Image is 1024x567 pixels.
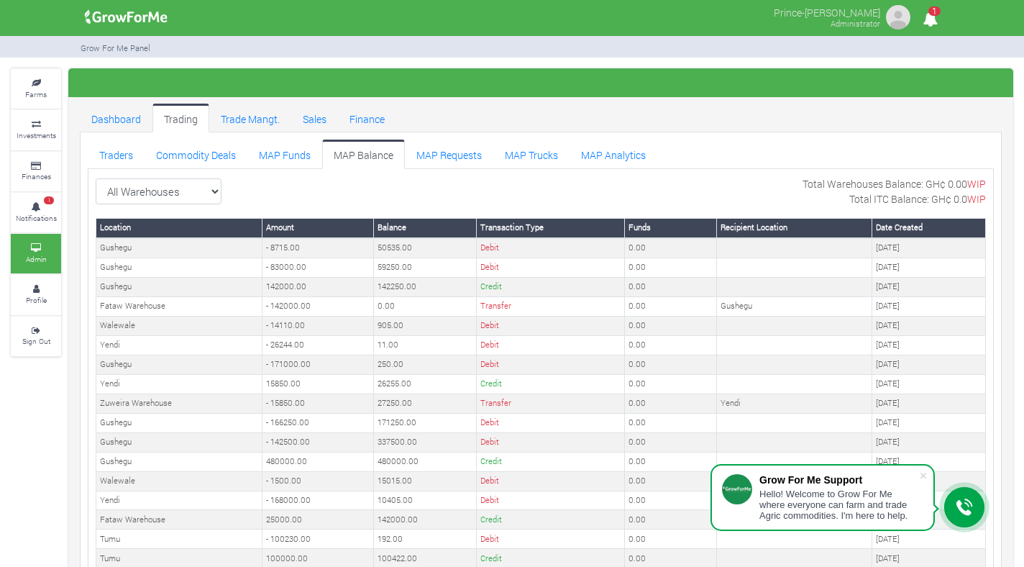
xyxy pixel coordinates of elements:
td: 0.00 [374,296,477,316]
a: Finance [338,104,396,132]
img: growforme image [80,3,173,32]
td: 337500.00 [374,432,477,452]
td: 0.00 [625,413,717,432]
td: 0.00 [625,510,717,530]
div: Hello! Welcome to Grow For Me where everyone can farm and trade Agric commodities. I'm here to help. [759,489,919,521]
td: Yendi [96,491,262,510]
td: Fataw Warehouse [96,510,262,530]
span: WIP [967,177,986,191]
td: 59250.00 [374,258,477,277]
small: Grow For Me Panel [81,42,150,53]
a: Admin [11,234,61,273]
td: [DATE] [872,296,986,316]
small: Finances [22,171,51,181]
td: Yendi [717,394,872,413]
a: MAP Trucks [493,140,570,168]
td: Debit [477,491,625,510]
td: Yendi [96,374,262,394]
a: 1 Notifications [11,193,61,232]
td: 0.00 [625,355,717,374]
td: Gushegu [717,296,872,316]
th: Funds [625,218,717,237]
td: Debit [477,432,625,452]
td: 0.00 [625,471,717,491]
td: Transfer [477,296,625,316]
td: 142250.00 [374,277,477,296]
td: - 142500.00 [262,432,374,452]
td: Walewale [96,471,262,491]
td: Debit [477,316,625,335]
a: MAP Analytics [570,140,657,168]
td: 142000.00 [374,510,477,530]
td: Credit [477,277,625,296]
p: Prince-[PERSON_NAME] [774,3,880,20]
a: Profile [11,275,61,314]
td: Debit [477,530,625,549]
th: Balance [374,218,477,237]
td: [DATE] [872,258,986,277]
td: 250.00 [374,355,477,374]
td: - 171000.00 [262,355,374,374]
a: 1 [916,14,944,27]
td: Debit [477,413,625,432]
a: Trading [152,104,209,132]
p: Total ITC Balance: GH¢ 0.0 [849,191,986,207]
a: MAP Balance [322,140,405,168]
a: Sign Out [11,317,61,356]
a: Trade Mangt. [209,104,291,132]
img: growforme image [884,3,913,32]
td: - 142000.00 [262,296,374,316]
td: [DATE] [872,238,986,258]
td: - 166250.00 [262,413,374,432]
td: [DATE] [872,530,986,549]
th: Transaction Type [477,218,625,237]
a: Investments [11,110,61,150]
a: Farms [11,69,61,109]
td: Walewale [96,316,262,335]
td: Debit [477,471,625,491]
td: 0.00 [625,296,717,316]
td: 10405.00 [374,491,477,510]
td: Gushegu [96,258,262,277]
td: Credit [477,510,625,530]
td: [DATE] [872,355,986,374]
td: Credit [477,374,625,394]
a: Sales [291,104,338,132]
td: 171250.00 [374,413,477,432]
td: [DATE] [872,374,986,394]
td: [DATE] [872,452,986,471]
td: Gushegu [96,432,262,452]
td: 15850.00 [262,374,374,394]
small: Profile [26,295,47,305]
th: Amount [262,218,374,237]
td: 0.00 [625,277,717,296]
td: Debit [477,238,625,258]
i: Notifications [916,3,944,35]
td: 0.00 [625,394,717,413]
td: Gushegu [96,413,262,432]
td: 0.00 [625,258,717,277]
td: 0.00 [625,374,717,394]
a: Dashboard [80,104,152,132]
td: 26255.00 [374,374,477,394]
td: [DATE] [872,432,986,452]
a: Commodity Deals [145,140,247,168]
td: [DATE] [872,316,986,335]
td: [DATE] [872,277,986,296]
span: 1 [44,196,54,205]
td: [DATE] [872,413,986,432]
td: Gushegu [96,355,262,374]
td: 27250.00 [374,394,477,413]
td: - 8715.00 [262,238,374,258]
small: Admin [26,254,47,264]
th: Recipient Location [717,218,872,237]
td: 0.00 [625,491,717,510]
td: 480000.00 [374,452,477,471]
td: 0.00 [625,452,717,471]
small: Administrator [831,18,880,29]
td: - 14110.00 [262,316,374,335]
td: - 26244.00 [262,335,374,355]
td: Gushegu [96,452,262,471]
td: 142000.00 [262,277,374,296]
small: Notifications [16,213,57,223]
